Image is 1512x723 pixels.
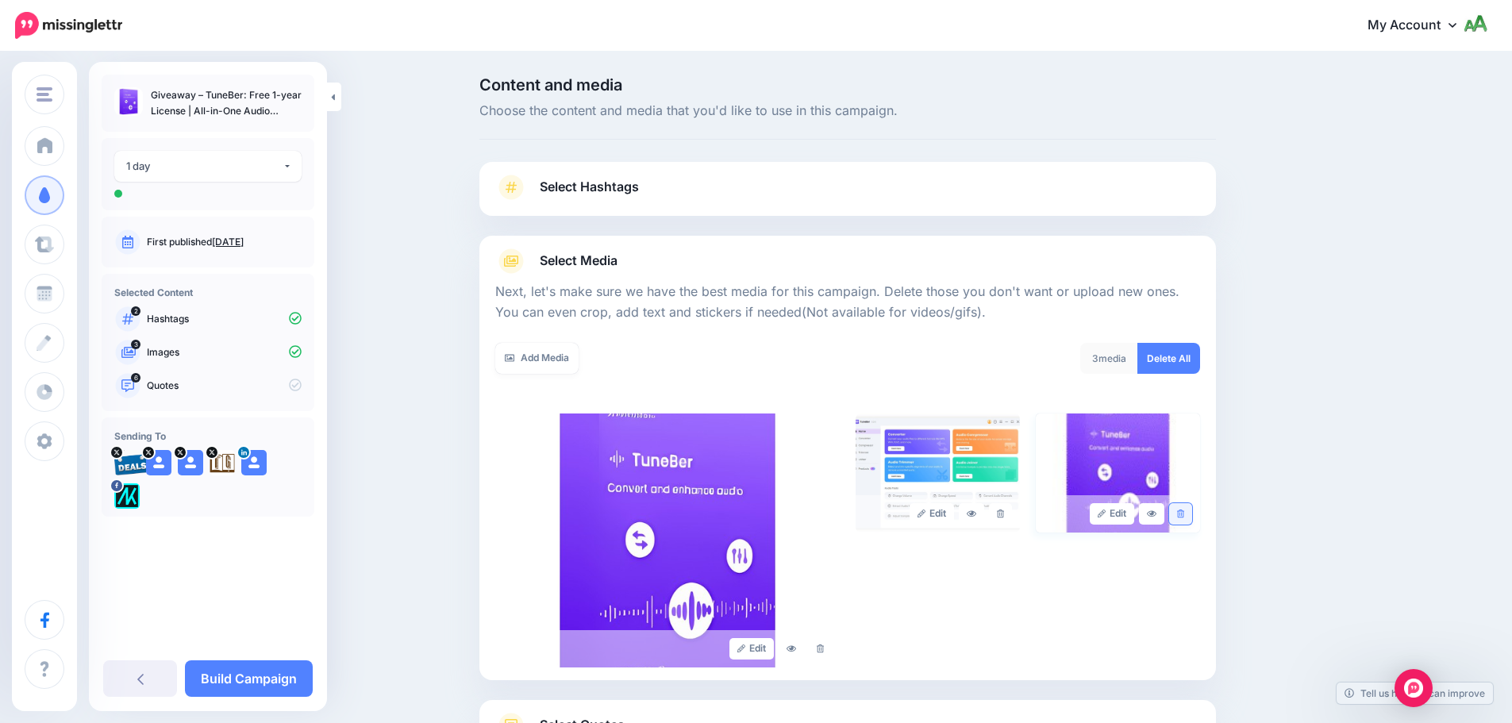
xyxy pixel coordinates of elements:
[131,373,140,383] span: 6
[114,450,149,475] img: 95cf0fca748e57b5e67bba0a1d8b2b21-27699.png
[147,345,302,360] p: Images
[540,176,639,198] span: Select Hashtags
[495,175,1200,216] a: Select Hashtags
[126,157,283,175] div: 1 day
[15,12,122,39] img: Missinglettr
[131,306,140,316] span: 2
[178,450,203,475] img: user_default_image.png
[114,151,302,182] button: 1 day
[131,340,140,349] span: 3
[146,450,171,475] img: user_default_image.png
[910,503,955,525] a: Edit
[114,287,302,298] h4: Selected Content
[540,250,617,271] span: Select Media
[147,379,302,393] p: Quotes
[1137,343,1200,374] a: Delete All
[210,450,235,475] img: agK0rCH6-27705.jpg
[147,235,302,249] p: First published
[495,343,579,374] a: Add Media
[114,430,302,442] h4: Sending To
[495,248,1200,274] a: Select Media
[147,312,302,326] p: Hashtags
[479,77,1216,93] span: Content and media
[495,282,1200,323] p: Next, let's make sure we have the best media for this campaign. Delete those you don't want or up...
[114,87,143,116] img: c0764a9383e3352d3b11d072e317d58b_thumb.jpg
[495,274,1200,667] div: Select Media
[114,483,140,509] img: 300371053_782866562685722_1733786435366177641_n-bsa128417.png
[495,413,840,667] img: c0764a9383e3352d3b11d072e317d58b_large.jpg
[1395,669,1433,707] div: Open Intercom Messenger
[212,236,244,248] a: [DATE]
[1090,503,1135,525] a: Edit
[151,87,302,119] p: Giveaway – TuneBer: Free 1-year License | All-in-One Audio Converter – for Windows
[1092,352,1098,364] span: 3
[1036,413,1200,533] img: 26cc2339b7eac1e80907c1c620ebe824_large.jpg
[1352,6,1488,45] a: My Account
[1337,683,1493,704] a: Tell us how we can improve
[37,87,52,102] img: menu.png
[241,450,267,475] img: user_default_image.png
[479,101,1216,121] span: Choose the content and media that you'd like to use in this campaign.
[856,413,1020,533] img: 9067af1e85d67e52782c0a8d7e9dc0c9_large.jpg
[1080,343,1138,374] div: media
[729,638,775,660] a: Edit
